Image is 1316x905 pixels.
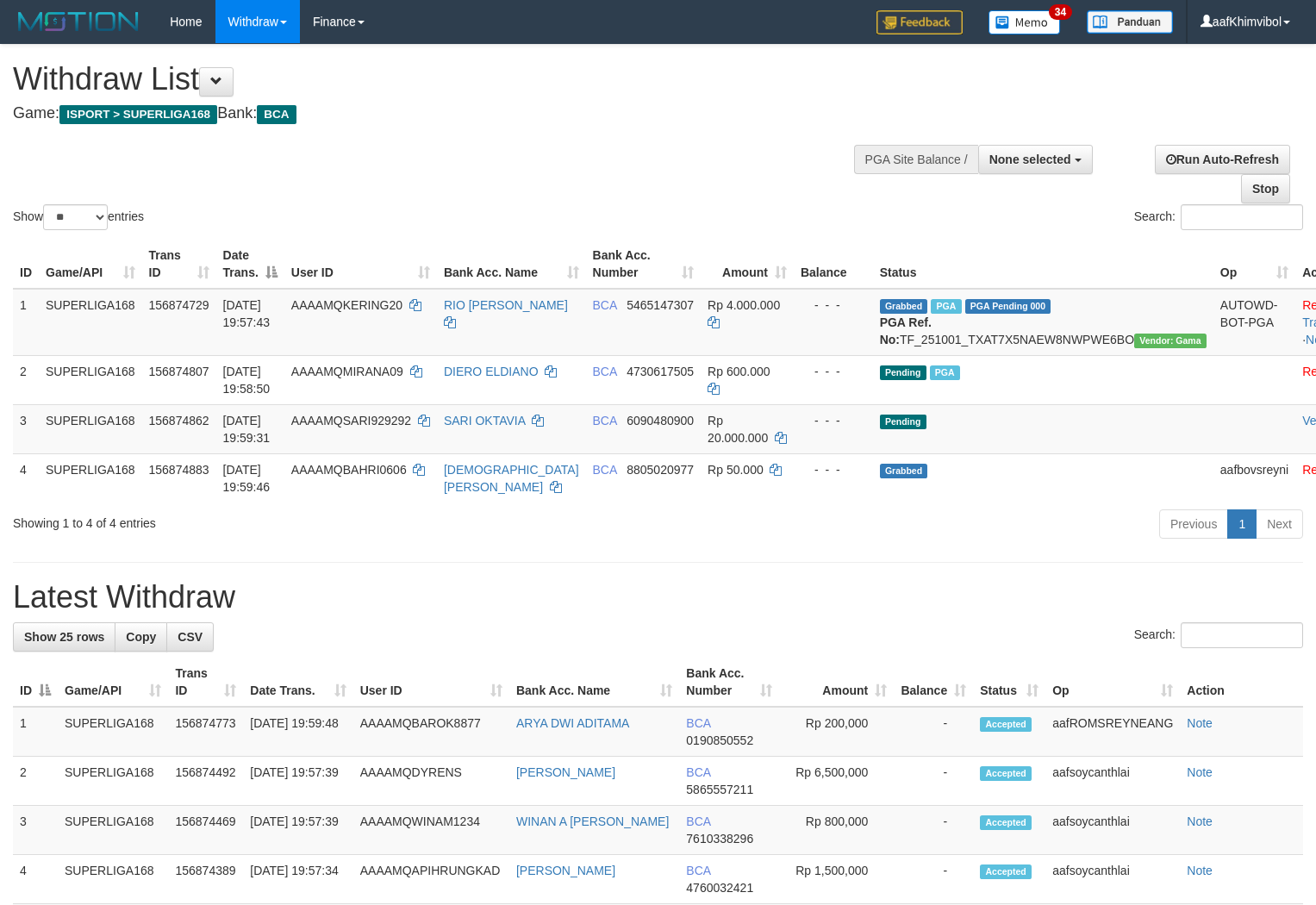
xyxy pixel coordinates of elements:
td: [DATE] 19:57:34 [243,855,352,904]
span: BCA [593,414,617,428]
a: Note [1187,765,1213,779]
td: aafROMSREYNEANG [1045,707,1180,757]
a: SARI OKTAVIA [444,414,525,428]
div: - - - [801,461,866,478]
a: Show 25 rows [13,622,115,652]
div: - - - [801,296,866,314]
a: Note [1187,814,1213,828]
span: [DATE] 19:59:31 [223,414,271,445]
span: Accepted [980,717,1032,732]
span: 156874807 [149,365,209,378]
td: 2 [13,355,39,404]
th: ID: activate to sort column descending [13,658,58,707]
a: Next [1256,509,1303,539]
th: Trans ID: activate to sort column ascending [142,240,216,289]
td: [DATE] 19:57:39 [243,806,352,855]
td: 3 [13,404,39,453]
div: Showing 1 to 4 of 4 entries [13,508,535,532]
td: aafsoycanthlai [1045,806,1180,855]
td: 4 [13,453,39,502]
a: Run Auto-Refresh [1155,145,1290,174]
span: Copy 7610338296 to clipboard [686,832,753,846]
td: AUTOWD-BOT-PGA [1213,289,1295,356]
a: RIO [PERSON_NAME] [444,298,568,312]
div: - - - [801,363,866,380]
th: Amount: activate to sort column ascending [779,658,894,707]
span: ISPORT > SUPERLIGA168 [59,105,217,124]
span: Grabbed [880,464,928,478]
a: 1 [1227,509,1257,539]
th: Action [1180,658,1303,707]
th: User ID: activate to sort column ascending [284,240,437,289]
span: Rp 600.000 [708,365,770,378]
a: DIERO ELDIANO [444,365,539,378]
span: CSV [178,630,203,644]
th: Bank Acc. Name: activate to sort column ascending [437,240,586,289]
input: Search: [1181,622,1303,648]
span: Show 25 rows [24,630,104,644]
button: None selected [978,145,1093,174]
th: Bank Acc. Number: activate to sort column ascending [679,658,779,707]
span: None selected [989,153,1071,166]
span: Copy 8805020977 to clipboard [627,463,694,477]
span: Copy 4760032421 to clipboard [686,881,753,895]
span: BCA [593,463,617,477]
span: BCA [686,864,710,877]
span: AAAAMQBAHRI0606 [291,463,407,477]
td: AAAAMQBAROK8877 [353,707,509,757]
td: aafsoycanthlai [1045,855,1180,904]
td: AAAAMQDYRENS [353,757,509,806]
span: BCA [593,365,617,378]
h4: Game: Bank: [13,105,860,122]
td: [DATE] 19:59:48 [243,707,352,757]
img: Feedback.jpg [876,10,963,34]
th: Op: activate to sort column ascending [1045,658,1180,707]
th: Date Trans.: activate to sort column ascending [243,658,352,707]
span: 156874883 [149,463,209,477]
span: Rp 20.000.000 [708,414,768,445]
span: Copy 5465147307 to clipboard [627,298,694,312]
th: Balance: activate to sort column ascending [894,658,973,707]
h1: Latest Withdraw [13,580,1303,615]
a: WINAN A [PERSON_NAME] [516,814,669,828]
input: Search: [1181,204,1303,230]
td: [DATE] 19:57:39 [243,757,352,806]
td: SUPERLIGA168 [58,806,168,855]
span: 156874862 [149,414,209,428]
span: Copy [126,630,156,644]
td: 1 [13,289,39,356]
span: Rp 4.000.000 [708,298,780,312]
select: Showentries [43,204,108,230]
b: PGA Ref. No: [880,315,932,346]
td: Rp 6,500,000 [779,757,894,806]
td: SUPERLIGA168 [39,355,142,404]
span: 34 [1049,4,1072,20]
td: 156874492 [168,757,243,806]
img: MOTION_logo.png [13,9,144,34]
td: AAAAMQWINAM1234 [353,806,509,855]
td: SUPERLIGA168 [58,707,168,757]
th: Bank Acc. Number: activate to sort column ascending [586,240,702,289]
th: Op: activate to sort column ascending [1213,240,1295,289]
td: TF_251001_TXAT7X5NAEW8NWPWE6BO [873,289,1213,356]
span: BCA [686,814,710,828]
div: - - - [801,412,866,429]
span: Accepted [980,766,1032,781]
td: 2 [13,757,58,806]
span: Grabbed [880,299,928,314]
img: Button%20Memo.svg [989,10,1061,34]
a: [PERSON_NAME] [516,765,615,779]
span: Marked by aafsoycanthlai [930,365,960,380]
span: 156874729 [149,298,209,312]
th: Date Trans.: activate to sort column descending [216,240,284,289]
td: Rp 200,000 [779,707,894,757]
th: Balance [794,240,873,289]
td: aafbovsreyni [1213,453,1295,502]
td: 1 [13,707,58,757]
a: Note [1187,864,1213,877]
span: Copy 6090480900 to clipboard [627,414,694,428]
td: Rp 1,500,000 [779,855,894,904]
td: - [894,707,973,757]
span: Copy 5865557211 to clipboard [686,783,753,796]
a: Copy [115,622,167,652]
